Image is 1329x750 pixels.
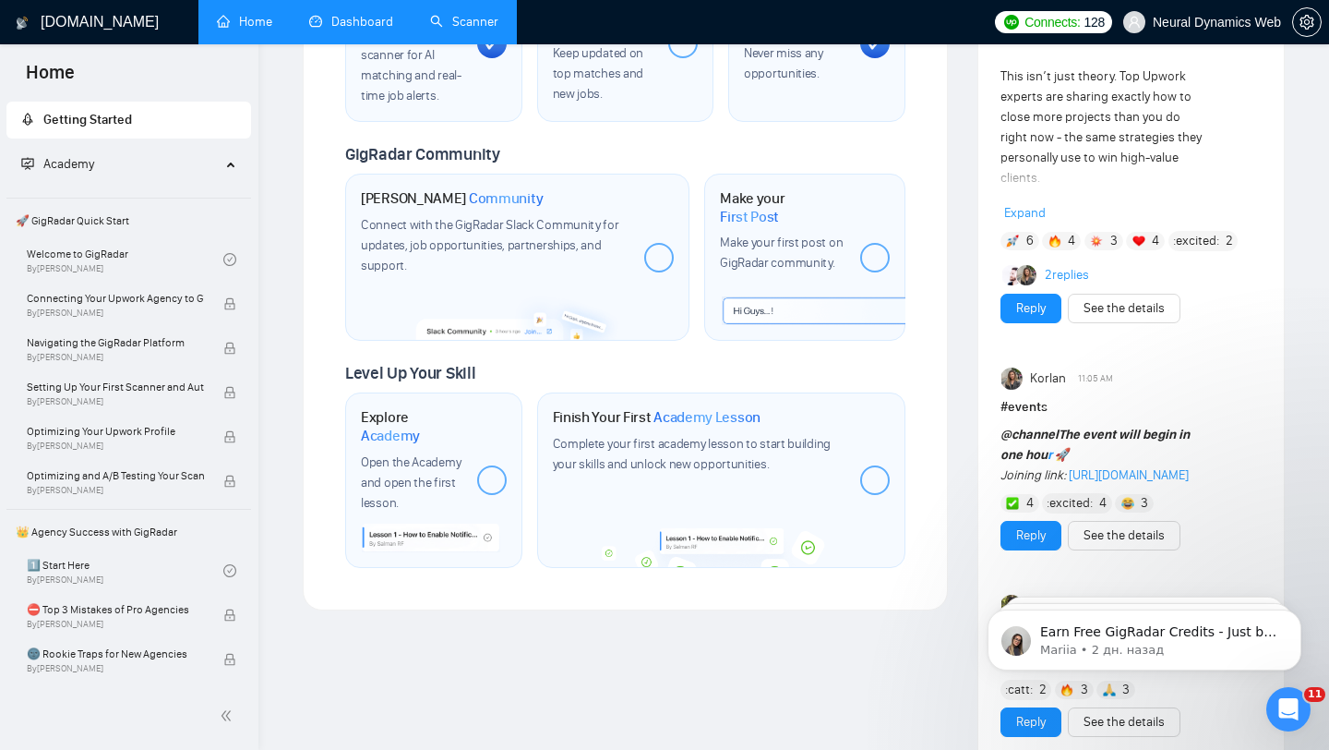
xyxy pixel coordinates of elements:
[1292,15,1322,30] a: setting
[220,707,238,725] span: double-left
[1099,494,1107,513] span: 4
[361,454,461,511] span: Open the Academy and open the first lesson.
[27,422,204,441] span: Optimizing Your Upwork Profile
[1084,526,1165,546] a: See the details
[1084,298,1165,319] a: See the details
[1078,370,1113,387] span: 11:05 AM
[594,528,851,566] img: academy-bg.png
[1121,497,1134,510] img: 😂
[960,571,1329,700] iframe: Intercom notifications сообщение
[1141,494,1148,513] span: 3
[553,436,831,472] span: Complete your first academy lesson to start building your skills and unlock new opportunities.
[720,189,844,225] h1: Make your
[27,550,223,591] a: 1️⃣ Start HereBy[PERSON_NAME]
[27,396,204,407] span: By [PERSON_NAME]
[1000,708,1061,737] button: Reply
[1016,526,1046,546] a: Reply
[469,189,544,208] span: Community
[1048,235,1061,248] img: 🔥
[27,485,204,496] span: By [PERSON_NAME]
[1266,687,1311,732] iframe: Intercom live chat
[744,45,823,81] span: Never miss any opportunities.
[553,45,644,102] span: Keep updated on top matches and new jobs.
[27,600,204,619] span: ⛔ Top 3 Mistakes of Pro Agencies
[1304,687,1325,702] span: 11
[1045,266,1089,284] a: 2replies
[1084,12,1105,32] span: 128
[553,408,760,427] h1: Finish Your First
[1000,397,1262,417] h1: # events
[1132,235,1145,248] img: ❤️
[223,253,236,266] span: check-circle
[223,430,236,443] span: lock
[361,217,619,273] span: Connect with the GigRadar Slack Community for updates, job opportunities, partnerships, and support.
[1055,447,1071,463] span: 🚀
[309,14,393,30] a: dashboardDashboard
[223,609,236,622] span: lock
[43,112,132,127] span: Getting Started
[27,645,204,663] span: 🌚 Rookie Traps for New Agencies
[1069,467,1189,483] a: [URL][DOMAIN_NAME]
[1293,15,1321,30] span: setting
[27,289,204,308] span: Connecting Your Upwork Agency to GigRadar
[1024,12,1080,32] span: Connects:
[361,27,461,103] span: Enable the scanner for AI matching and real-time job alerts.
[21,157,34,170] span: fund-projection-screen
[27,239,223,280] a: Welcome to GigRadarBy[PERSON_NAME]
[223,386,236,399] span: lock
[1004,205,1046,221] span: Expand
[720,208,779,226] span: First Post
[1068,521,1180,550] button: See the details
[217,14,272,30] a: homeHome
[1110,232,1118,250] span: 3
[223,297,236,310] span: lock
[1152,232,1159,250] span: 4
[1000,467,1066,483] em: Joining link:
[8,202,249,239] span: 🚀 GigRadar Quick Start
[27,333,204,352] span: Navigating the GigRadar Platform
[1030,369,1066,389] span: Korlan
[223,342,236,355] span: lock
[1002,265,1023,285] img: Sergey
[1016,298,1046,319] a: Reply
[1000,427,1059,442] span: @channel
[345,363,475,383] span: Level Up Your Skill
[1004,15,1019,30] img: upwork-logo.png
[1001,368,1024,390] img: Korlan
[1026,494,1034,513] span: 4
[223,564,236,577] span: check-circle
[11,59,90,98] span: Home
[223,653,236,666] span: lock
[361,408,462,444] h1: Explore
[1000,427,1190,463] strong: The event will begin in one hou
[1090,235,1103,248] img: 💥
[1026,232,1034,250] span: 6
[1128,16,1141,29] span: user
[27,308,204,319] span: By [PERSON_NAME]
[653,408,760,427] span: Academy Lesson
[361,189,544,208] h1: [PERSON_NAME]
[430,14,498,30] a: searchScanner
[6,102,251,139] li: Getting Started
[21,113,34,126] span: rocket
[1226,232,1233,250] span: 2
[1000,521,1061,550] button: Reply
[223,475,236,488] span: lock
[1173,231,1219,251] span: :excited:
[27,619,204,630] span: By [PERSON_NAME]
[1068,708,1180,737] button: See the details
[27,441,204,452] span: By [PERSON_NAME]
[1068,232,1075,250] span: 4
[43,156,94,172] span: Academy
[1016,712,1046,732] a: Reply
[1084,712,1165,732] a: See the details
[1068,294,1180,323] button: See the details
[16,8,29,38] img: logo
[27,466,204,485] span: Optimizing and A/B Testing Your Scanner for Better Results
[27,378,204,396] span: Setting Up Your First Scanner and Auto-Bidder
[1006,497,1019,510] img: ✅
[8,514,249,550] span: 👑 Agency Success with GigRadar
[21,156,94,172] span: Academy
[720,235,843,271] span: Make your first post on GigRadar community.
